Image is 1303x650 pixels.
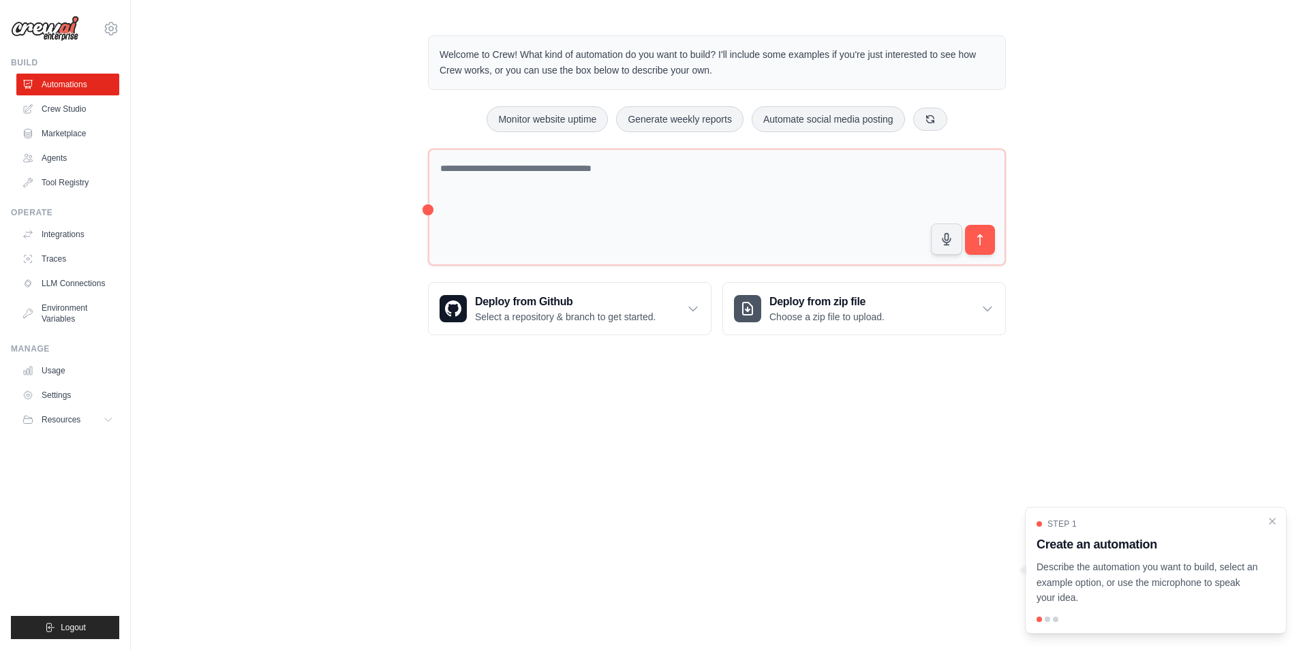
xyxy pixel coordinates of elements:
p: Choose a zip file to upload. [769,310,885,324]
button: Close walkthrough [1267,516,1278,527]
button: Generate weekly reports [616,106,744,132]
a: Agents [16,147,119,169]
a: LLM Connections [16,273,119,294]
a: Environment Variables [16,297,119,330]
a: Integrations [16,223,119,245]
h3: Deploy from Github [475,294,656,310]
span: Logout [61,622,86,633]
p: Select a repository & branch to get started. [475,310,656,324]
button: Logout [11,616,119,639]
a: Traces [16,248,119,270]
div: Manage [11,343,119,354]
div: Build [11,57,119,68]
a: Marketplace [16,123,119,144]
h3: Create an automation [1037,535,1259,554]
a: Automations [16,74,119,95]
button: Automate social media posting [752,106,905,132]
h3: Deploy from zip file [769,294,885,310]
span: Step 1 [1047,519,1077,529]
p: Describe the automation you want to build, select an example option, or use the microphone to spe... [1037,559,1259,606]
button: Resources [16,409,119,431]
a: Crew Studio [16,98,119,120]
span: Resources [42,414,80,425]
button: Monitor website uptime [487,106,608,132]
img: Logo [11,16,79,42]
a: Settings [16,384,119,406]
p: Welcome to Crew! What kind of automation do you want to build? I'll include some examples if you'... [440,47,994,78]
a: Tool Registry [16,172,119,194]
a: Usage [16,360,119,382]
div: Operate [11,207,119,218]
